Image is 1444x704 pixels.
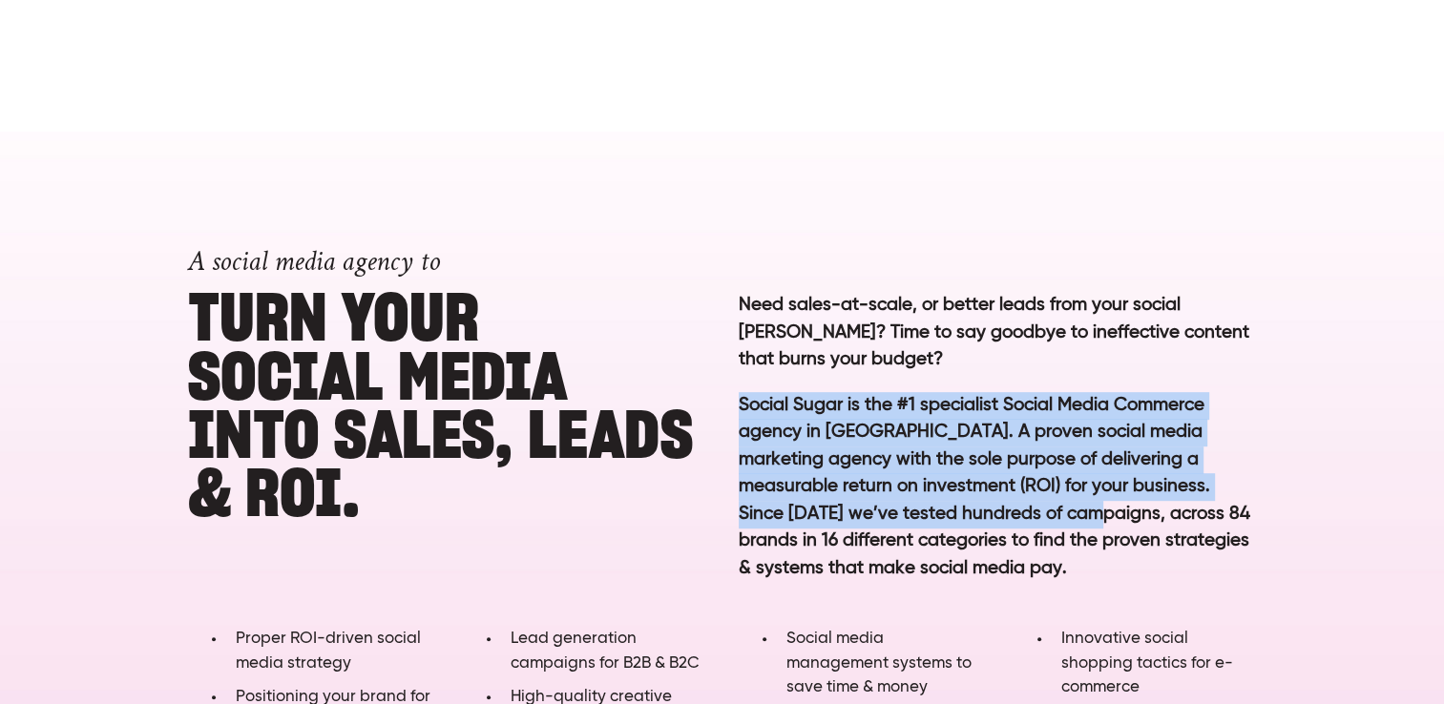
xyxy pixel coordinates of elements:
span: Innovative social shopping tactics for e-commerce [1061,631,1233,695]
p: Need sales-at-scale, or better leads from your social [PERSON_NAME]? Time to say goodbye to ineff... [739,292,1257,374]
span: Social media management systems to save time & money [786,631,972,695]
span: Lead generation campaigns for B2B & B2C [511,631,700,672]
p: Social Sugar is the #1 specialist Social Media Commerce agency in [GEOGRAPHIC_DATA]. A proven soc... [739,392,1257,611]
h1: Turn YOUR SOCIAL MEDIA into SALES, LEADS & ROI. [188,217,706,522]
span: A social media agency to [188,243,440,280]
span: Proper ROI-driven social media strategy [236,631,421,672]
